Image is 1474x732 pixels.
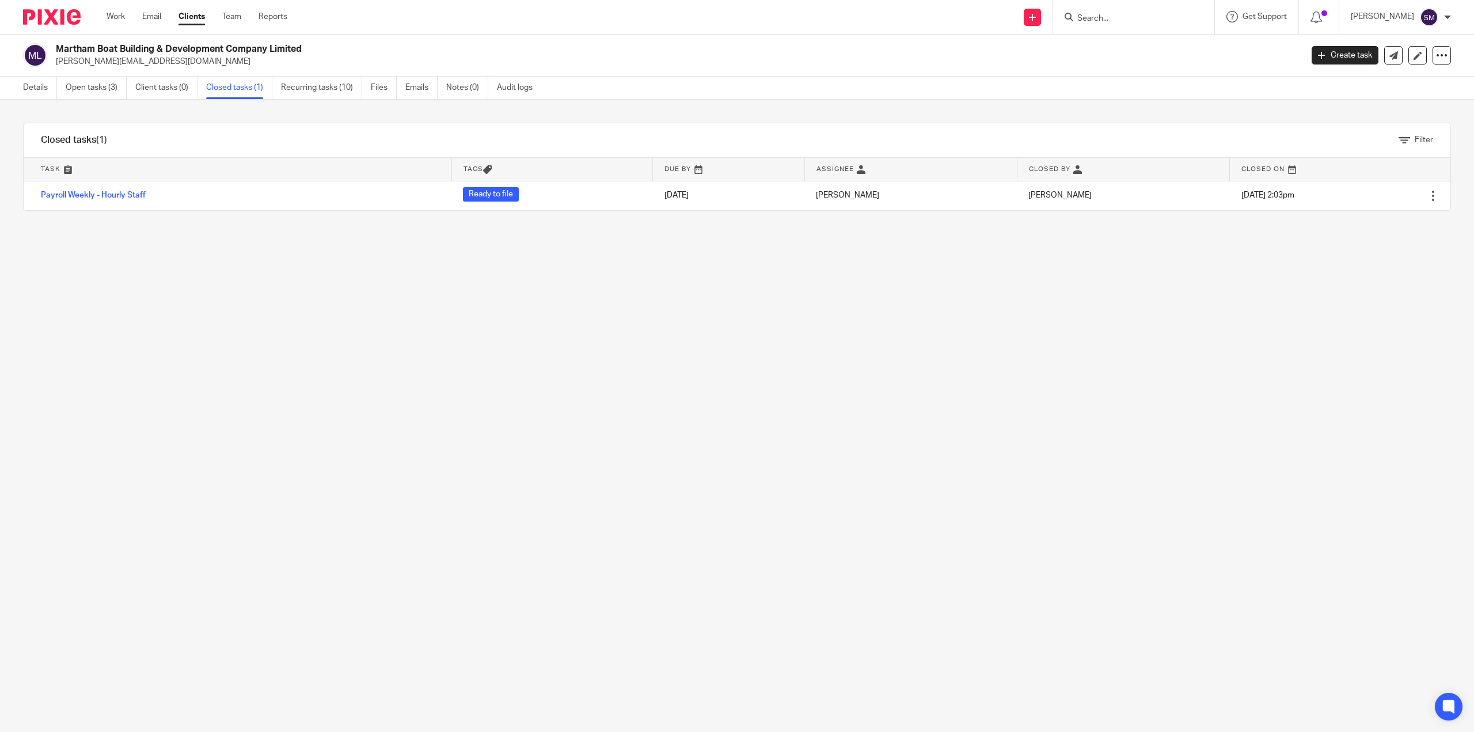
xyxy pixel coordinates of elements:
input: Search [1076,14,1180,24]
img: svg%3E [23,43,47,67]
td: [PERSON_NAME] [804,181,1017,210]
a: Email [142,11,161,22]
h1: Closed tasks [41,134,107,146]
th: Tags [451,158,652,181]
span: [DATE] 2:03pm [1241,191,1294,199]
a: Clients [178,11,205,22]
a: Reports [259,11,287,22]
h2: Martham Boat Building & Development Company Limited [56,43,1047,55]
a: Audit logs [497,77,541,99]
a: Recurring tasks (10) [281,77,362,99]
img: Pixie [23,9,81,25]
a: Emails [405,77,438,99]
span: [PERSON_NAME] [1028,191,1092,199]
span: Get Support [1243,13,1287,21]
span: Ready to file [463,187,519,202]
p: [PERSON_NAME][EMAIL_ADDRESS][DOMAIN_NAME] [56,56,1294,67]
a: Notes (0) [446,77,488,99]
a: Details [23,77,57,99]
a: Team [222,11,241,22]
span: Filter [1415,136,1433,144]
a: Payroll Weekly - Hourly Staff [41,191,146,199]
a: Closed tasks (1) [206,77,272,99]
a: Open tasks (3) [66,77,127,99]
a: Create task [1312,46,1378,65]
span: (1) [96,135,107,145]
td: [DATE] [653,181,804,210]
p: [PERSON_NAME] [1351,11,1414,22]
a: Files [371,77,397,99]
img: svg%3E [1420,8,1438,26]
a: Client tasks (0) [135,77,197,99]
a: Work [107,11,125,22]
